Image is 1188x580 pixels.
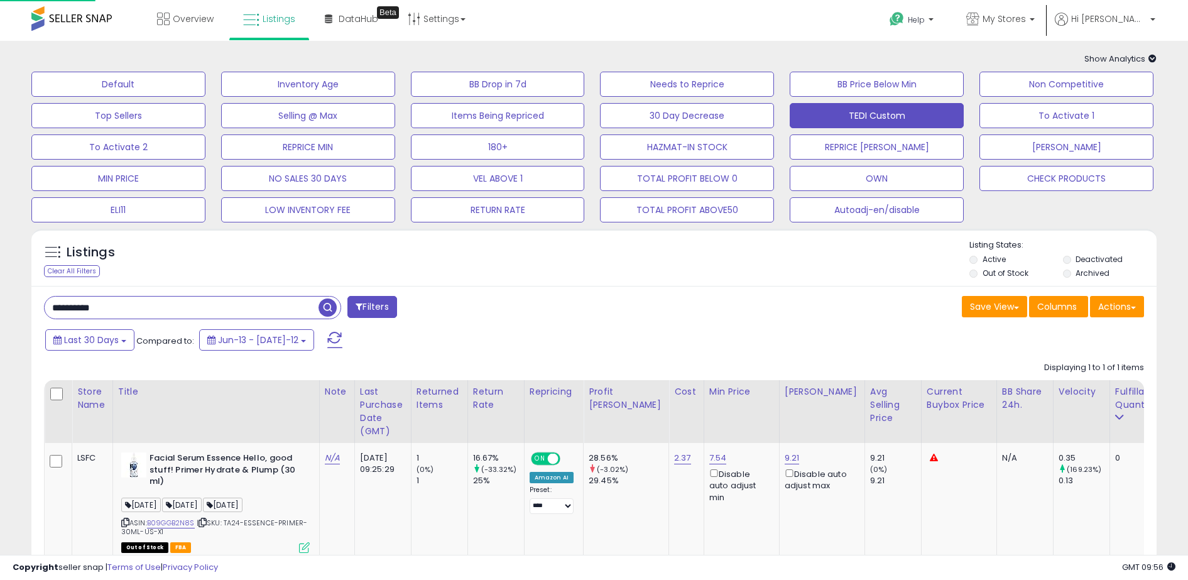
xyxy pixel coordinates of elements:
p: Listing States: [969,239,1157,251]
a: 2.37 [674,452,691,464]
div: 1 [417,475,467,486]
button: RETURN RATE [411,197,585,222]
div: Velocity [1059,385,1104,398]
a: Privacy Policy [163,561,218,573]
button: OWN [790,166,964,191]
b: Facial Serum Essence Hello, good stuff! Primer Hydrate & Plump (30 ml) [150,452,302,491]
button: Inventory Age [221,72,395,97]
div: Clear All Filters [44,265,100,277]
div: LSFC [77,452,103,464]
span: Overview [173,13,214,25]
label: Deactivated [1076,254,1123,265]
i: Get Help [889,11,905,27]
button: 30 Day Decrease [600,103,774,128]
div: 25% [473,475,524,486]
button: VEL ABOVE 1 [411,166,585,191]
span: Help [908,14,925,25]
div: BB Share 24h. [1002,385,1048,412]
button: 180+ [411,134,585,160]
button: HAZMAT-IN STOCK [600,134,774,160]
h5: Listings [67,244,115,261]
div: ASIN: [121,452,310,552]
div: 9.21 [870,452,921,464]
label: Out of Stock [983,268,1028,278]
div: Min Price [709,385,774,398]
span: Show Analytics [1084,53,1157,65]
button: Columns [1029,296,1088,317]
button: Items Being Repriced [411,103,585,128]
button: Non Competitive [979,72,1153,97]
div: Disable auto adjust min [709,467,770,503]
div: Disable auto adjust max [785,467,855,491]
a: B09GGB2N8S [147,518,195,528]
a: Terms of Use [107,561,161,573]
div: Store Name [77,385,107,412]
img: 31n8pct0GZL._SL40_.jpg [121,452,146,478]
span: My Stores [983,13,1026,25]
small: (169.23%) [1067,464,1101,474]
span: DataHub [339,13,378,25]
div: Title [118,385,314,398]
small: (-33.32%) [481,464,516,474]
a: N/A [325,452,340,464]
button: TOTAL PROFIT ABOVE50 [600,197,774,222]
span: Hi [PERSON_NAME] [1071,13,1147,25]
button: To Activate 1 [979,103,1153,128]
div: 28.56% [589,452,668,464]
strong: Copyright [13,561,58,573]
button: CHECK PRODUCTS [979,166,1153,191]
div: Last Purchase Date (GMT) [360,385,406,438]
a: Hi [PERSON_NAME] [1055,13,1155,41]
span: OFF [558,454,578,464]
div: Profit [PERSON_NAME] [589,385,663,412]
label: Active [983,254,1006,265]
div: 16.67% [473,452,524,464]
div: seller snap | | [13,562,218,574]
span: All listings that are currently out of stock and unavailable for purchase on Amazon [121,542,168,553]
button: Top Sellers [31,103,205,128]
button: Filters [347,296,396,318]
span: Listings [263,13,295,25]
div: 0 [1115,452,1154,464]
button: BB Drop in 7d [411,72,585,97]
span: Compared to: [136,335,194,347]
div: 29.45% [589,475,668,486]
span: Jun-13 - [DATE]-12 [218,334,298,346]
div: [PERSON_NAME] [785,385,859,398]
span: | SKU: TA24-ESSENCE-PRIMER-30ML-US-X1 [121,518,308,537]
button: Last 30 Days [45,329,134,351]
span: [DATE] [121,498,161,512]
button: To Activate 2 [31,134,205,160]
label: Archived [1076,268,1109,278]
span: ON [532,454,548,464]
div: [DATE] 09:25:29 [360,452,401,475]
div: Preset: [530,486,574,514]
a: 7.54 [709,452,727,464]
div: 1 [417,452,467,464]
button: REPRICE MIN [221,134,395,160]
div: Displaying 1 to 1 of 1 items [1044,362,1144,374]
div: 0.13 [1059,475,1109,486]
span: [DATE] [203,498,243,512]
div: Current Buybox Price [927,385,991,412]
span: Last 30 Days [64,334,119,346]
button: Needs to Reprice [600,72,774,97]
small: (-3.02%) [597,464,628,474]
button: MIN PRICE [31,166,205,191]
a: Help [880,2,946,41]
button: BB Price Below Min [790,72,964,97]
div: Note [325,385,349,398]
span: 2025-08-12 09:56 GMT [1122,561,1175,573]
button: TEDI Custom [790,103,964,128]
div: Fulfillable Quantity [1115,385,1158,412]
div: Return Rate [473,385,519,412]
button: Actions [1090,296,1144,317]
button: Selling @ Max [221,103,395,128]
button: ELI11 [31,197,205,222]
button: REPRICE [PERSON_NAME] [790,134,964,160]
div: Tooltip anchor [377,6,399,19]
button: [PERSON_NAME] [979,134,1153,160]
span: FBA [170,542,192,553]
button: TOTAL PROFIT BELOW 0 [600,166,774,191]
small: (0%) [870,464,888,474]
